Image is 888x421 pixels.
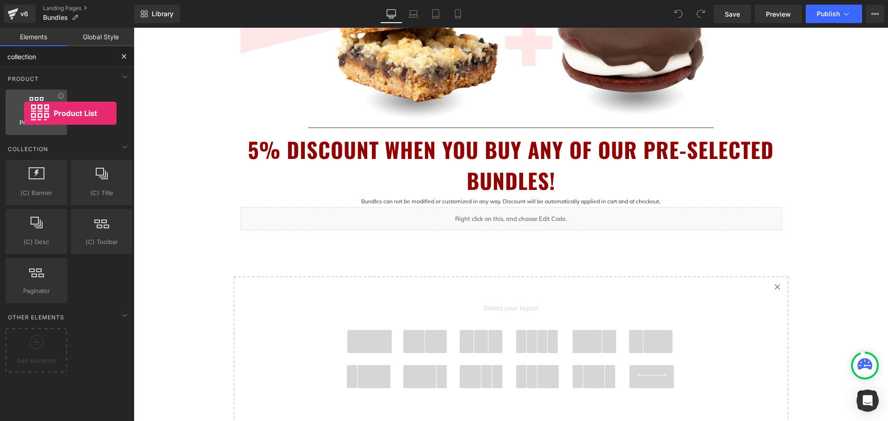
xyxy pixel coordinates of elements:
[57,92,64,99] div: View Information
[18,8,30,20] div: v6
[43,14,68,21] span: Bundles
[817,10,840,18] span: Publish
[4,5,36,23] a: v6
[725,9,740,19] span: Save
[857,390,879,412] div: Open Intercom Messenger
[134,5,180,23] a: New Library
[8,118,64,128] span: Product List
[206,263,549,303] span: Select your layout
[402,5,425,23] a: Laptop
[107,168,648,179] p: Bundles can not be modified or customized in any way. Discount will be automatically applied in c...
[43,5,134,12] a: Landing Pages
[7,313,65,322] span: Other Elements
[67,28,134,46] a: Global Style
[766,9,791,19] span: Preview
[152,10,173,18] span: Library
[447,5,469,23] a: Mobile
[7,74,40,83] span: Product
[8,286,64,296] span: Paginator
[669,5,688,23] button: Undo
[380,5,402,23] a: Desktop
[8,356,65,366] span: Add Elements
[806,5,862,23] button: Publish
[74,188,129,198] span: (C) Title
[8,237,64,247] span: (C) Desc
[866,5,884,23] button: More
[8,188,64,198] span: (C) Banner
[7,145,49,153] span: Collection
[74,237,129,247] span: (C) Toolbar
[755,5,802,23] a: Preview
[425,5,447,23] a: Tablet
[691,5,710,23] button: Redo
[107,106,648,168] h1: 5% DISCOUNT WHEN YOU BUY ANY OF OUR PRE-SELECTED BUNDLES!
